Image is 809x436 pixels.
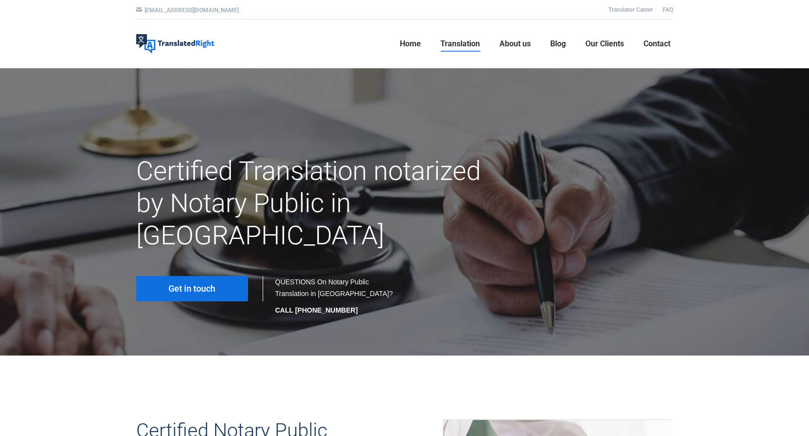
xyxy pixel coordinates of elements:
div: QUESTIONS On Notary Public Translation in [GEOGRAPHIC_DATA]? [275,276,395,316]
a: Blog [547,28,569,59]
a: Translator Career [608,6,653,13]
a: Contact [641,28,673,59]
a: Our Clients [582,28,627,59]
strong: CALL [PHONE_NUMBER] [275,306,358,314]
a: Translation [437,28,483,59]
img: Translated Right [136,34,214,54]
span: Blog [550,39,566,49]
a: FAQ [663,6,673,13]
span: Get in touch [168,284,215,294]
span: Contact [643,39,670,49]
span: Our Clients [585,39,624,49]
a: [EMAIL_ADDRESS][DOMAIN_NAME] [145,7,239,14]
span: About us [499,39,531,49]
a: Get in touch [136,276,248,301]
h1: Certified Translation notarized by Notary Public in [GEOGRAPHIC_DATA] [136,155,489,252]
a: About us [497,28,534,59]
span: Translation [440,39,480,49]
a: Home [397,28,424,59]
span: Home [400,39,421,49]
